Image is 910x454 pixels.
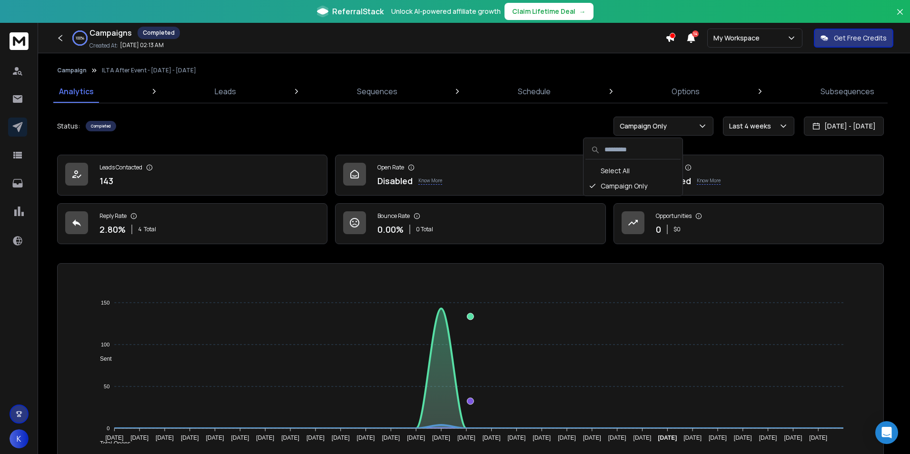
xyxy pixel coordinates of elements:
[894,6,906,29] button: Close banner
[26,55,33,63] img: tab_domain_overview_orange.svg
[104,384,109,389] tspan: 50
[673,226,681,233] p: $ 0
[457,434,475,441] tspan: [DATE]
[256,434,274,441] tspan: [DATE]
[418,177,442,185] p: Know More
[416,226,433,233] p: 0 Total
[834,33,887,43] p: Get Free Credits
[579,7,586,16] span: →
[89,42,118,49] p: Created At:
[620,121,671,131] p: Campaign Only
[518,86,551,97] p: Schedule
[105,434,123,441] tspan: [DATE]
[307,434,325,441] tspan: [DATE]
[585,163,681,178] div: Select All
[105,56,160,62] div: Keywords by Traffic
[382,434,400,441] tspan: [DATE]
[357,434,375,441] tspan: [DATE]
[107,425,109,431] tspan: 0
[15,15,23,23] img: logo_orange.svg
[332,6,384,17] span: ReferralStack
[377,223,404,236] p: 0.00 %
[36,56,85,62] div: Domain Overview
[130,434,148,441] tspan: [DATE]
[784,434,802,441] tspan: [DATE]
[27,15,47,23] div: v 4.0.25
[558,434,576,441] tspan: [DATE]
[281,434,299,441] tspan: [DATE]
[25,25,68,32] div: Domain: [URL]
[206,434,224,441] tspan: [DATE]
[658,434,677,441] tspan: [DATE]
[144,226,156,233] span: Total
[821,86,874,97] p: Subsequences
[99,164,142,171] p: Leads Contacted
[483,434,501,441] tspan: [DATE]
[181,434,199,441] tspan: [DATE]
[156,434,174,441] tspan: [DATE]
[377,164,404,171] p: Open Rate
[101,300,109,306] tspan: 150
[120,41,164,49] p: [DATE] 02:13 AM
[709,434,727,441] tspan: [DATE]
[508,434,526,441] tspan: [DATE]
[138,226,142,233] span: 4
[57,121,80,131] p: Status:
[875,421,898,444] div: Open Intercom Messenger
[504,3,593,20] button: Claim Lifetime Deal
[729,121,775,131] p: Last 4 weeks
[86,121,116,131] div: Completed
[215,86,236,97] p: Leads
[95,55,102,63] img: tab_keywords_by_traffic_grey.svg
[10,429,29,448] span: K
[432,434,450,441] tspan: [DATE]
[377,212,410,220] p: Bounce Rate
[810,434,828,441] tspan: [DATE]
[608,434,626,441] tspan: [DATE]
[15,25,23,32] img: website_grey.svg
[57,67,87,74] button: Campaign
[76,35,84,41] p: 100 %
[377,174,413,188] p: Disabled
[101,342,109,347] tspan: 100
[759,434,777,441] tspan: [DATE]
[656,212,692,220] p: Opportunities
[683,434,702,441] tspan: [DATE]
[533,434,551,441] tspan: [DATE]
[102,67,196,74] p: ILTA After Event - [DATE] - [DATE]
[93,440,130,447] span: Total Opens
[697,177,721,185] p: Know More
[138,27,180,39] div: Completed
[583,434,601,441] tspan: [DATE]
[99,174,113,188] p: 143
[89,27,132,39] h1: Campaigns
[672,86,700,97] p: Options
[332,434,350,441] tspan: [DATE]
[633,434,652,441] tspan: [DATE]
[231,434,249,441] tspan: [DATE]
[357,86,397,97] p: Sequences
[585,178,681,194] div: Campaign Only
[391,7,501,16] p: Unlock AI-powered affiliate growth
[656,223,661,236] p: 0
[407,434,425,441] tspan: [DATE]
[93,355,112,362] span: Sent
[804,117,884,136] button: [DATE] - [DATE]
[59,86,94,97] p: Analytics
[713,33,763,43] p: My Workspace
[99,212,127,220] p: Reply Rate
[99,223,126,236] p: 2.80 %
[734,434,752,441] tspan: [DATE]
[692,30,699,37] span: 14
